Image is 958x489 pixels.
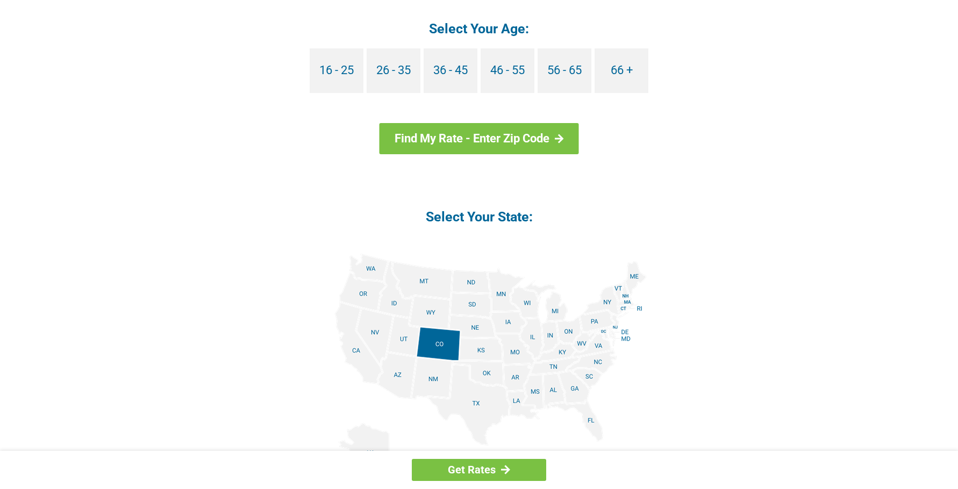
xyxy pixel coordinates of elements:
a: Get Rates [412,459,546,481]
a: 16 - 25 [310,48,363,93]
a: 56 - 65 [538,48,591,93]
a: 26 - 35 [367,48,420,93]
a: 36 - 45 [424,48,477,93]
a: 46 - 55 [481,48,534,93]
h4: Select Your State: [221,208,737,226]
h4: Select Your Age: [221,20,737,38]
a: Find My Rate - Enter Zip Code [380,123,579,154]
a: 66 + [595,48,648,93]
